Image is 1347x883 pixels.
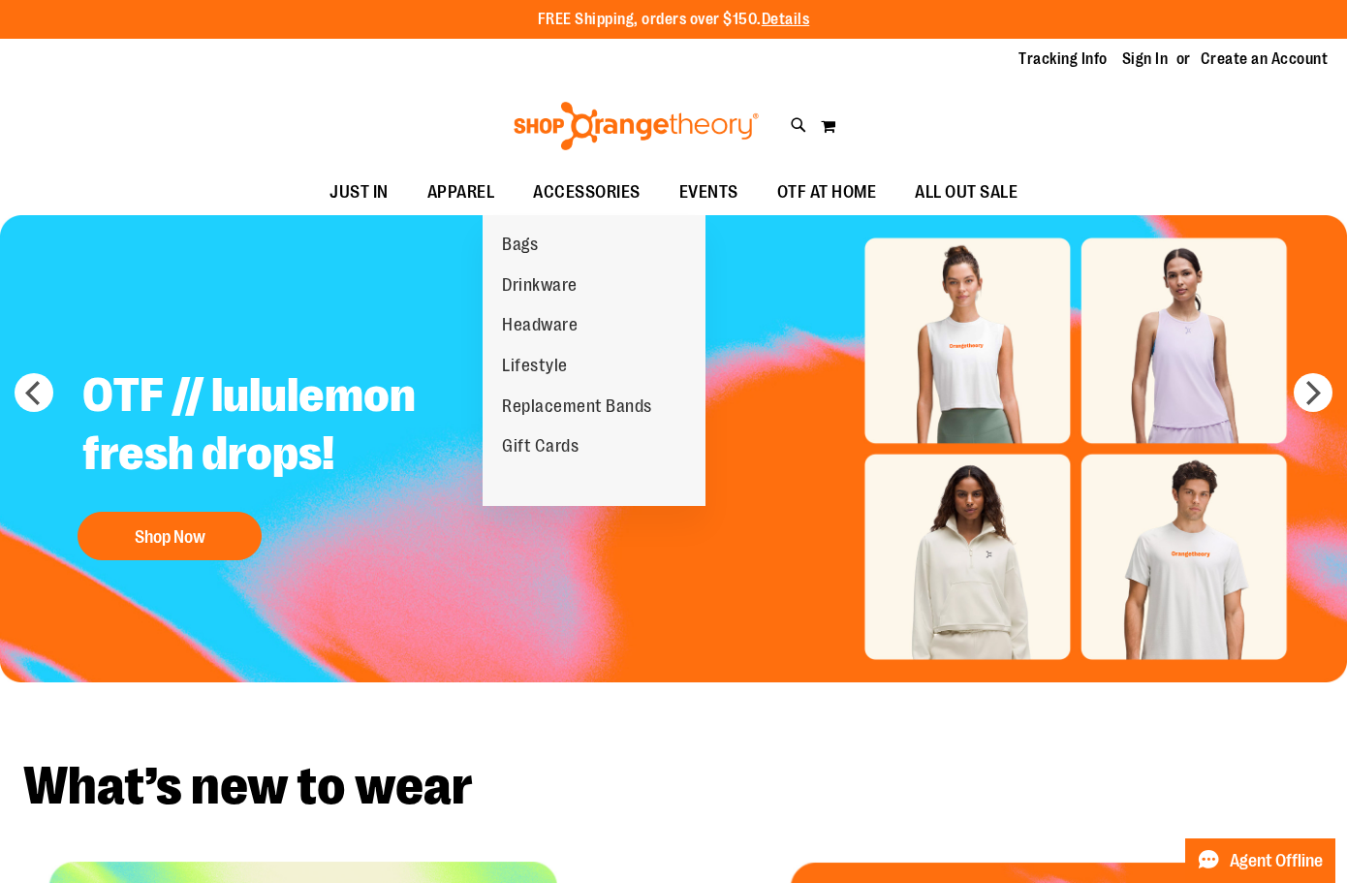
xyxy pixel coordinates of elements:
[502,356,568,380] span: Lifestyle
[68,352,549,502] h2: OTF // lululemon fresh drops!
[762,11,810,28] a: Details
[1185,838,1335,883] button: Agent Offline
[68,352,549,570] a: OTF // lululemon fresh drops! Shop Now
[1018,48,1108,70] a: Tracking Info
[23,760,1324,813] h2: What’s new to wear
[427,171,495,214] span: APPAREL
[1122,48,1169,70] a: Sign In
[915,171,1018,214] span: ALL OUT SALE
[1294,373,1332,412] button: next
[679,171,738,214] span: EVENTS
[78,512,262,560] button: Shop Now
[1201,48,1329,70] a: Create an Account
[1230,852,1323,870] span: Agent Offline
[329,171,389,214] span: JUST IN
[538,9,810,31] p: FREE Shipping, orders over $150.
[502,275,578,300] span: Drinkware
[533,171,641,214] span: ACCESSORIES
[502,436,579,460] span: Gift Cards
[502,396,652,421] span: Replacement Bands
[15,373,53,412] button: prev
[777,171,877,214] span: OTF AT HOME
[511,102,762,150] img: Shop Orangetheory
[502,315,578,339] span: Headware
[502,235,538,259] span: Bags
